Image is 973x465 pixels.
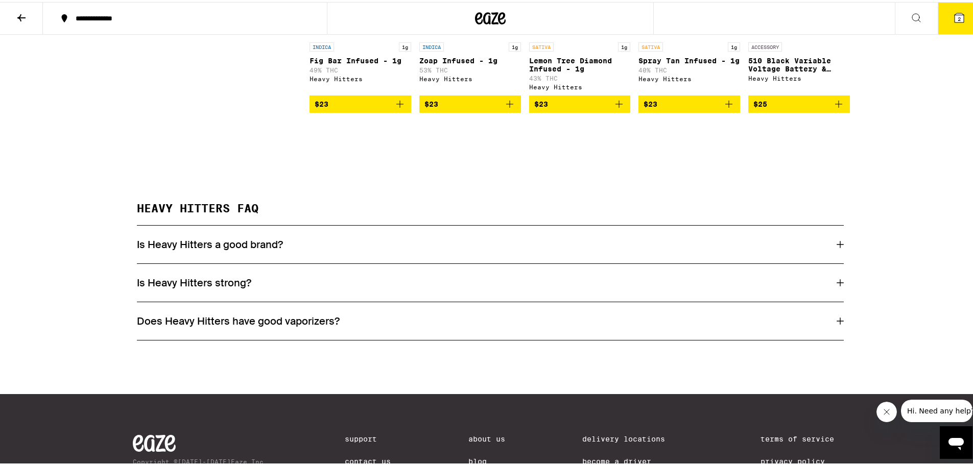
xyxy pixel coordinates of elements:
[419,74,521,80] div: Heavy Hitters
[137,312,340,326] h3: Does Heavy Hitters have good vaporizers?
[399,40,411,50] p: 1g
[638,74,740,80] div: Heavy Hitters
[534,98,548,106] span: $23
[644,98,657,106] span: $23
[529,82,631,88] div: Heavy Hitters
[748,40,782,50] p: ACCESSORY
[728,40,740,50] p: 1g
[901,398,972,420] iframe: Message from company
[761,455,848,463] a: Privacy Policy
[310,74,411,80] div: Heavy Hitters
[529,40,554,50] p: SATIVA
[310,40,334,50] p: INDICA
[137,236,283,249] h3: Is Heavy Hitters a good brand?
[419,40,444,50] p: INDICA
[582,455,683,463] a: Become a Driver
[310,93,411,111] button: Add to bag
[529,55,631,71] p: Lemon Tree Diamond Infused - 1g
[958,14,961,20] span: 2
[424,98,438,106] span: $23
[468,455,505,463] a: Blog
[137,201,844,224] h2: HEAVY HITTERS FAQ
[419,55,521,63] p: Zoap Infused - 1g
[509,40,521,50] p: 1g
[748,73,850,80] div: Heavy Hitters
[638,40,663,50] p: SATIVA
[638,55,740,63] p: Spray Tan Infused - 1g
[761,433,848,441] a: Terms of Service
[137,274,251,287] h3: Is Heavy Hitters strong?
[468,433,505,441] a: About Us
[419,93,521,111] button: Add to bag
[638,65,740,71] p: 40% THC
[638,93,740,111] button: Add to bag
[6,7,74,15] span: Hi. Need any help?
[419,65,521,71] p: 53% THC
[748,55,850,71] p: 510 Black Variable Voltage Battery & Charger
[345,455,391,463] a: Contact Us
[582,433,683,441] a: Delivery Locations
[310,65,411,71] p: 49% THC
[748,93,850,111] button: Add to bag
[529,93,631,111] button: Add to bag
[876,400,897,420] iframe: Close message
[940,424,972,457] iframe: Button to launch messaging window
[618,40,630,50] p: 1g
[753,98,767,106] span: $25
[529,73,631,80] p: 43% THC
[345,433,391,441] a: Support
[310,55,411,63] p: Fig Bar Infused - 1g
[315,98,328,106] span: $23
